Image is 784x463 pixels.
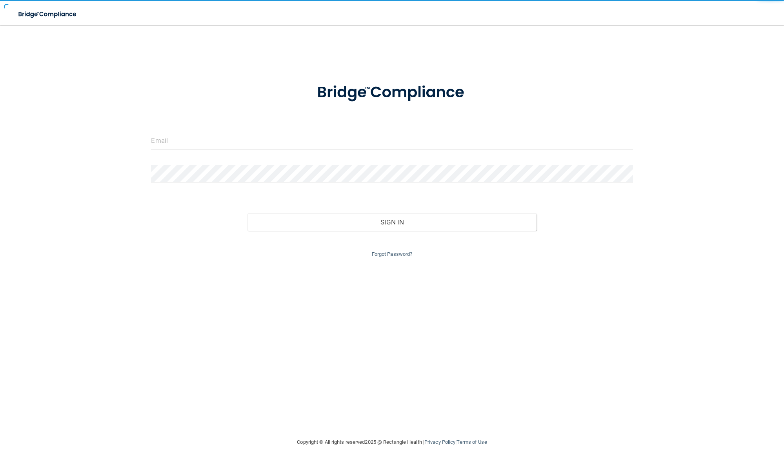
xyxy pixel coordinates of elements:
[424,439,455,445] a: Privacy Policy
[249,430,535,455] div: Copyright © All rights reserved 2025 @ Rectangle Health | |
[301,72,484,113] img: bridge_compliance_login_screen.278c3ca4.svg
[372,251,413,257] a: Forgot Password?
[151,132,633,149] input: Email
[12,6,84,22] img: bridge_compliance_login_screen.278c3ca4.svg
[457,439,487,445] a: Terms of Use
[247,213,537,231] button: Sign In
